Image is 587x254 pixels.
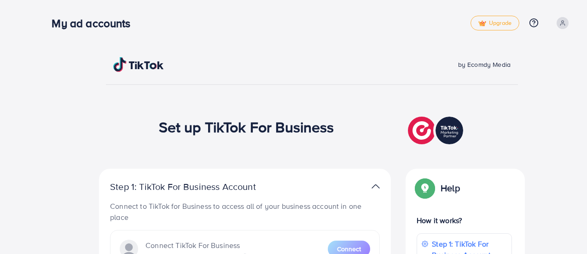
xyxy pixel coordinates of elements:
[110,181,285,192] p: Step 1: TikTok For Business Account
[417,215,512,226] p: How it works?
[372,180,380,193] img: TikTok partner
[52,17,138,30] h3: My ad accounts
[417,180,433,196] img: Popup guide
[408,114,465,147] img: TikTok partner
[458,60,511,69] span: by Ecomdy Media
[441,183,460,194] p: Help
[471,16,519,30] a: tickUpgrade
[159,118,334,136] h1: Set up TikTok For Business
[113,57,164,72] img: TikTok
[478,20,486,27] img: tick
[478,20,511,27] span: Upgrade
